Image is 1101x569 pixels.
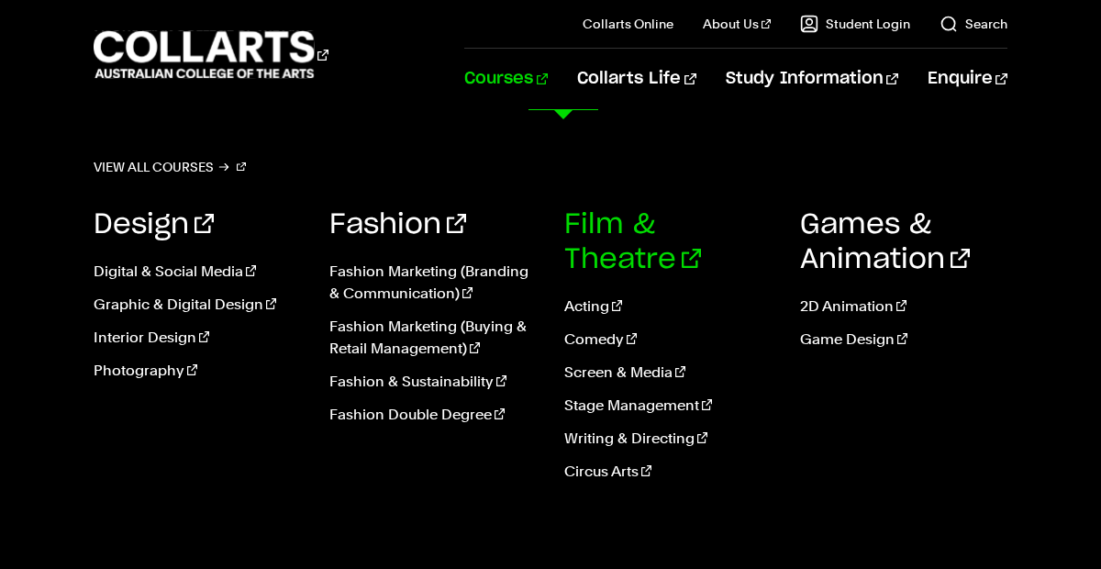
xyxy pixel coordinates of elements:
[564,211,701,273] a: Film & Theatre
[94,28,328,81] div: Go to homepage
[94,261,302,283] a: Digital & Social Media
[800,15,910,33] a: Student Login
[703,15,771,33] a: About Us
[94,327,302,349] a: Interior Design
[329,316,538,360] a: Fashion Marketing (Buying & Retail Management)
[329,404,538,426] a: Fashion Double Degree
[800,211,970,273] a: Games & Animation
[94,154,246,180] a: View all courses
[329,371,538,393] a: Fashion & Sustainability
[800,296,1008,318] a: 2D Animation
[564,428,773,450] a: Writing & Directing
[94,294,302,316] a: Graphic & Digital Design
[577,49,695,109] a: Collarts Life
[564,461,773,483] a: Circus Arts
[564,362,773,384] a: Screen & Media
[94,211,214,239] a: Design
[726,49,898,109] a: Study Information
[564,395,773,417] a: Stage Management
[583,15,673,33] a: Collarts Online
[564,329,773,351] a: Comedy
[800,329,1008,351] a: Game Design
[329,261,538,305] a: Fashion Marketing (Branding & Communication)
[940,15,1007,33] a: Search
[329,211,466,239] a: Fashion
[928,49,1007,109] a: Enquire
[94,360,302,382] a: Photography
[464,49,548,109] a: Courses
[564,296,773,318] a: Acting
